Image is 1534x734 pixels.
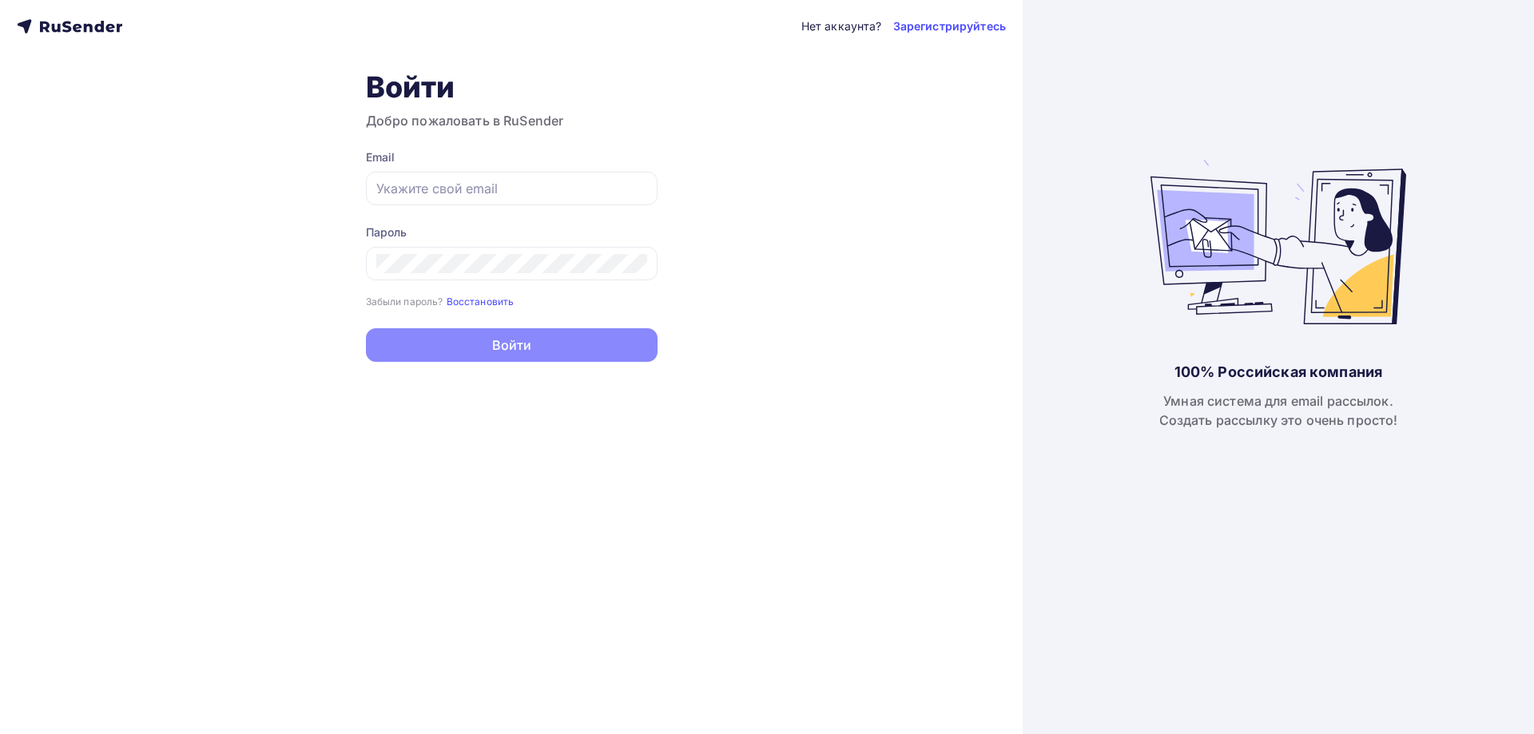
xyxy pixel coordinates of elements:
[366,296,443,307] small: Забыли пароль?
[447,296,515,307] small: Восстановить
[366,149,658,165] div: Email
[893,18,1006,34] a: Зарегистрируйтесь
[1174,363,1382,382] div: 100% Российская компания
[447,294,515,307] a: Восстановить
[366,328,658,362] button: Войти
[1159,391,1398,430] div: Умная система для email рассылок. Создать рассылку это очень просто!
[366,69,658,105] h1: Войти
[366,111,658,130] h3: Добро пожаловать в RuSender
[376,179,647,198] input: Укажите свой email
[366,224,658,240] div: Пароль
[801,18,882,34] div: Нет аккаунта?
